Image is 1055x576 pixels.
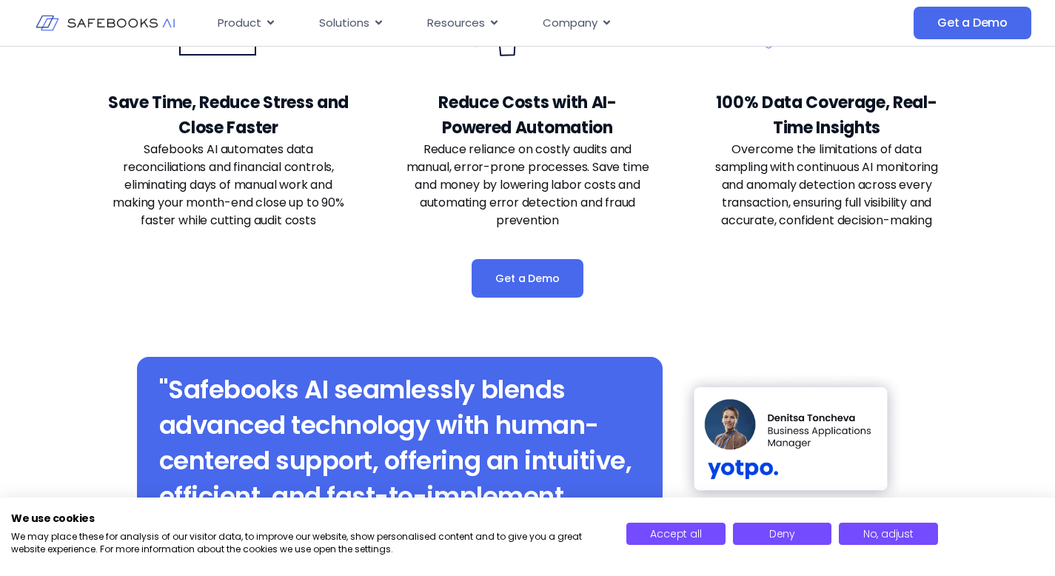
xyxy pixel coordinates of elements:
p: Reduce reliance on costly audits and manual, error-prone processes. Save time and money by loweri... [406,141,649,230]
button: Accept all cookies [626,523,725,545]
h2: We use cookies [11,512,604,525]
a: Get a Demo [472,259,583,298]
span: No, adjust [863,526,914,541]
a: Get a Demo [914,7,1031,39]
span: Get a Demo [495,271,559,286]
span: Solutions [319,15,369,32]
span: Accept all [650,526,701,541]
div: Menu Toggle [206,9,803,38]
span: Company [543,15,597,32]
img: Product 31 [677,372,903,509]
h2: "Safebooks AI seamlessly blends advanced technology with human-centered support, offering an intu... [159,372,641,549]
p: Safebooks AI automates data reconciliations and financial controls, eliminating days of manual wo... [107,141,350,230]
span: Deny [769,526,795,541]
p: Overcome the limitations of data sampling with continuous AI monitoring and anomaly detection acr... [706,141,948,230]
p: We may place these for analysis of our visitor data, to improve our website, show personalised co... [11,531,604,556]
nav: Menu [206,9,803,38]
button: Deny all cookies [733,523,831,545]
button: Adjust cookie preferences [839,523,937,545]
span: Resources [427,15,485,32]
h3: Reduce Costs with AI-Powered Automation [406,90,649,141]
span: Product [218,15,261,32]
h3: 100% Data Coverage, Real-Time Insights [706,90,948,141]
h3: Save Time, Reduce Stress and Close Faster [107,90,350,141]
span: Get a Demo [937,16,1008,30]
